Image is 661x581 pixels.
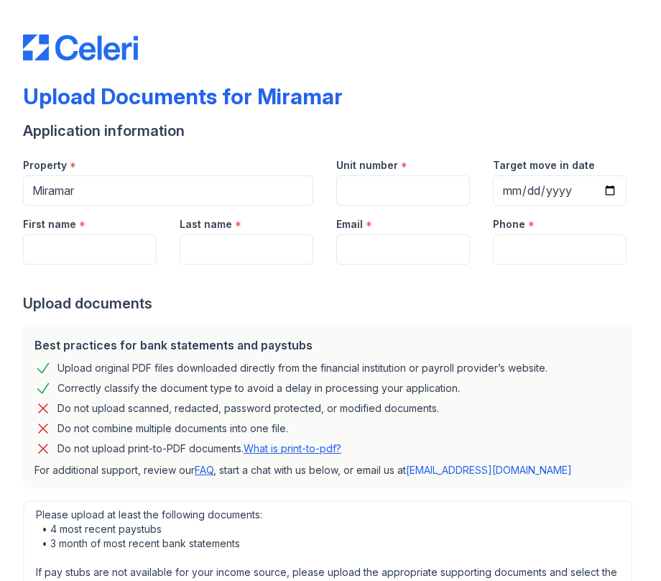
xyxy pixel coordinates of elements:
label: Last name [180,217,232,232]
label: Email [336,217,363,232]
div: Best practices for bank statements and paystubs [34,337,621,354]
div: Do not upload scanned, redacted, password protected, or modified documents. [57,400,439,417]
label: Unit number [336,158,398,173]
label: Property [23,158,67,173]
div: Application information [23,121,638,141]
p: Do not upload print-to-PDF documents. [57,442,341,456]
a: What is print-to-pdf? [244,442,341,454]
img: CE_Logo_Blue-a8612792a0a2168367f1c8372b55b34899dd931a85d93a1a3d3e32e68fde9ad4.png [23,35,138,60]
div: Upload documents [23,293,638,314]
div: Correctly classify the document type to avoid a delay in processing your application. [57,380,460,397]
div: Upload Documents for Miramar [23,83,343,109]
div: Upload original PDF files downloaded directly from the financial institution or payroll provider’... [57,360,547,377]
label: Target move in date [493,158,595,173]
label: Phone [493,217,525,232]
p: For additional support, review our , start a chat with us below, or email us at [34,463,621,477]
label: First name [23,217,76,232]
a: FAQ [195,464,213,476]
a: [EMAIL_ADDRESS][DOMAIN_NAME] [406,464,572,476]
div: Do not combine multiple documents into one file. [57,420,288,437]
